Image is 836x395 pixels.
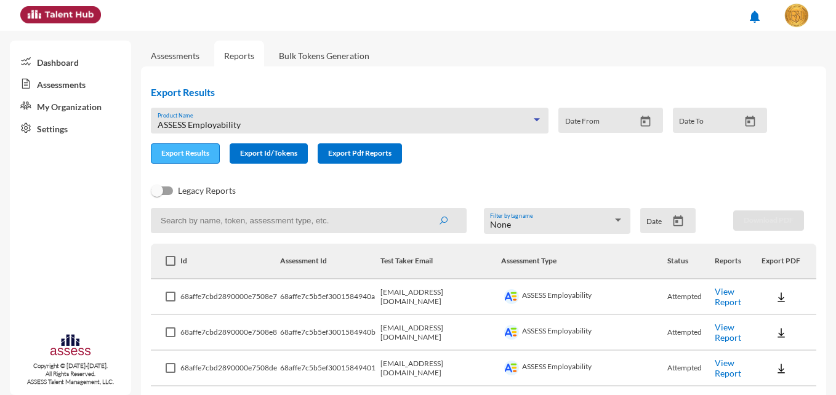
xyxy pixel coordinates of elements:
td: ASSESS Employability [501,315,667,351]
th: Id [180,244,280,279]
button: Open calendar [739,115,761,128]
td: Attempted [667,315,715,351]
th: Assessment Id [280,244,380,279]
th: Export PDF [762,244,816,279]
td: 68affe7cbd2890000e7508e8 [180,315,280,351]
th: Reports [715,244,762,279]
span: ASSESS Employability [158,119,241,130]
span: Export Id/Tokens [240,148,297,158]
td: ASSESS Employability [501,351,667,386]
span: Export Results [161,148,209,158]
button: Export Results [151,143,220,164]
a: Assessments [10,73,131,95]
span: Legacy Reports [178,183,236,198]
th: Status [667,244,715,279]
span: None [490,219,511,229]
td: Attempted [667,279,715,315]
button: Export Pdf Reports [318,143,402,164]
button: Open calendar [667,215,689,228]
a: View Report [715,322,741,343]
a: Reports [214,41,264,71]
button: Download PDF [733,210,804,231]
a: My Organization [10,95,131,117]
td: 68affe7c5b5ef30015849401 [280,351,380,386]
td: [EMAIL_ADDRESS][DOMAIN_NAME] [380,315,501,351]
a: View Report [715,357,741,378]
th: Assessment Type [501,244,667,279]
p: Copyright © [DATE]-[DATE]. All Rights Reserved. ASSESS Talent Management, LLC. [10,362,131,386]
a: View Report [715,286,741,307]
a: Assessments [151,50,199,61]
a: Bulk Tokens Generation [269,41,379,71]
a: Settings [10,117,131,139]
a: Dashboard [10,50,131,73]
button: Open calendar [635,115,656,128]
span: Export Pdf Reports [328,148,392,158]
td: 68affe7cbd2890000e7508de [180,351,280,386]
td: 68affe7c5b5ef3001584940b [280,315,380,351]
span: Download PDF [744,215,794,225]
input: Search by name, token, assessment type, etc. [151,208,467,233]
td: 68affe7c5b5ef3001584940a [280,279,380,315]
td: [EMAIL_ADDRESS][DOMAIN_NAME] [380,279,501,315]
img: assesscompany-logo.png [49,333,92,359]
td: ASSESS Employability [501,279,667,315]
h2: Export Results [151,86,777,98]
td: Attempted [667,351,715,386]
mat-icon: notifications [747,9,762,24]
button: Export Id/Tokens [230,143,308,164]
td: 68affe7cbd2890000e7508e7 [180,279,280,315]
td: [EMAIL_ADDRESS][DOMAIN_NAME] [380,351,501,386]
th: Test Taker Email [380,244,501,279]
